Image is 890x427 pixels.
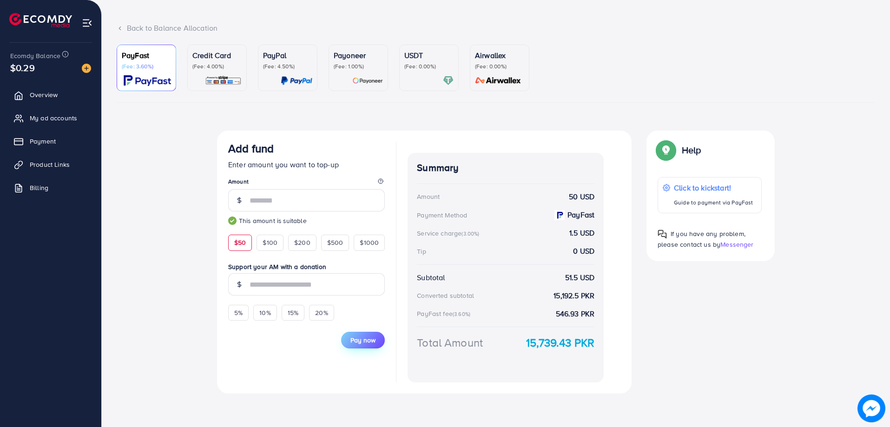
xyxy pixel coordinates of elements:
span: $1000 [360,238,379,247]
strong: 15,739.43 PKR [526,335,594,351]
p: Help [682,145,701,156]
p: USDT [404,50,454,61]
div: Payment Method [417,210,467,220]
p: (Fee: 0.00%) [404,63,454,70]
span: $500 [327,238,343,247]
a: Billing [7,178,94,197]
div: Tip [417,247,426,256]
h3: Add fund [228,142,274,155]
strong: 51.5 USD [565,272,594,283]
a: Product Links [7,155,94,174]
span: Payment [30,137,56,146]
h4: Summary [417,162,594,174]
a: My ad accounts [7,109,94,127]
p: (Fee: 4.00%) [192,63,242,70]
p: (Fee: 1.00%) [334,63,383,70]
span: Ecomdy Balance [10,51,60,60]
p: PayPal [263,50,312,61]
p: Click to kickstart! [674,182,753,193]
span: $100 [263,238,277,247]
p: (Fee: 3.60%) [122,63,171,70]
small: (3.00%) [461,230,479,237]
legend: Amount [228,177,385,189]
img: image [82,64,91,73]
p: Guide to payment via PayFast [674,197,753,208]
strong: 50 USD [569,191,594,202]
div: Total Amount [417,335,483,351]
p: Credit Card [192,50,242,61]
a: Payment [7,132,94,151]
div: Back to Balance Allocation [117,23,875,33]
span: Overview [30,90,58,99]
small: This amount is suitable [228,216,385,225]
img: card [352,75,383,86]
img: logo [9,13,72,27]
p: (Fee: 4.50%) [263,63,312,70]
p: Airwallex [475,50,524,61]
div: PayFast fee [417,309,473,318]
img: guide [228,217,237,225]
img: card [281,75,312,86]
span: Product Links [30,160,70,169]
span: 10% [259,308,270,317]
div: Subtotal [417,272,445,283]
span: My ad accounts [30,113,77,123]
span: 15% [288,308,298,317]
span: Billing [30,183,48,192]
img: card [124,75,171,86]
img: card [443,75,454,86]
img: Popup guide [658,142,674,158]
span: If you have any problem, please contact us by [658,229,745,249]
span: $200 [294,238,310,247]
span: 20% [315,308,328,317]
a: Overview [7,85,94,104]
img: image [857,394,885,422]
small: (3.60%) [453,310,470,318]
p: Payoneer [334,50,383,61]
strong: 0 USD [573,246,594,256]
strong: PayFast [567,210,594,220]
strong: 15,192.5 PKR [554,290,594,301]
p: Enter amount you want to top-up [228,159,385,170]
div: Amount [417,192,440,201]
label: Support your AM with a donation [228,262,385,271]
img: menu [82,18,92,28]
button: Pay now [341,332,385,348]
div: Service charge [417,229,482,238]
span: 5% [234,308,243,317]
img: card [205,75,242,86]
div: Converted subtotal [417,291,474,300]
img: payment [554,210,565,220]
strong: 1.5 USD [569,228,594,238]
span: Pay now [350,335,376,345]
span: $50 [234,238,246,247]
img: card [472,75,524,86]
span: Messenger [720,240,753,249]
strong: 546.93 PKR [556,309,595,319]
span: $0.29 [10,61,35,74]
img: Popup guide [658,230,667,239]
p: (Fee: 0.00%) [475,63,524,70]
p: PayFast [122,50,171,61]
